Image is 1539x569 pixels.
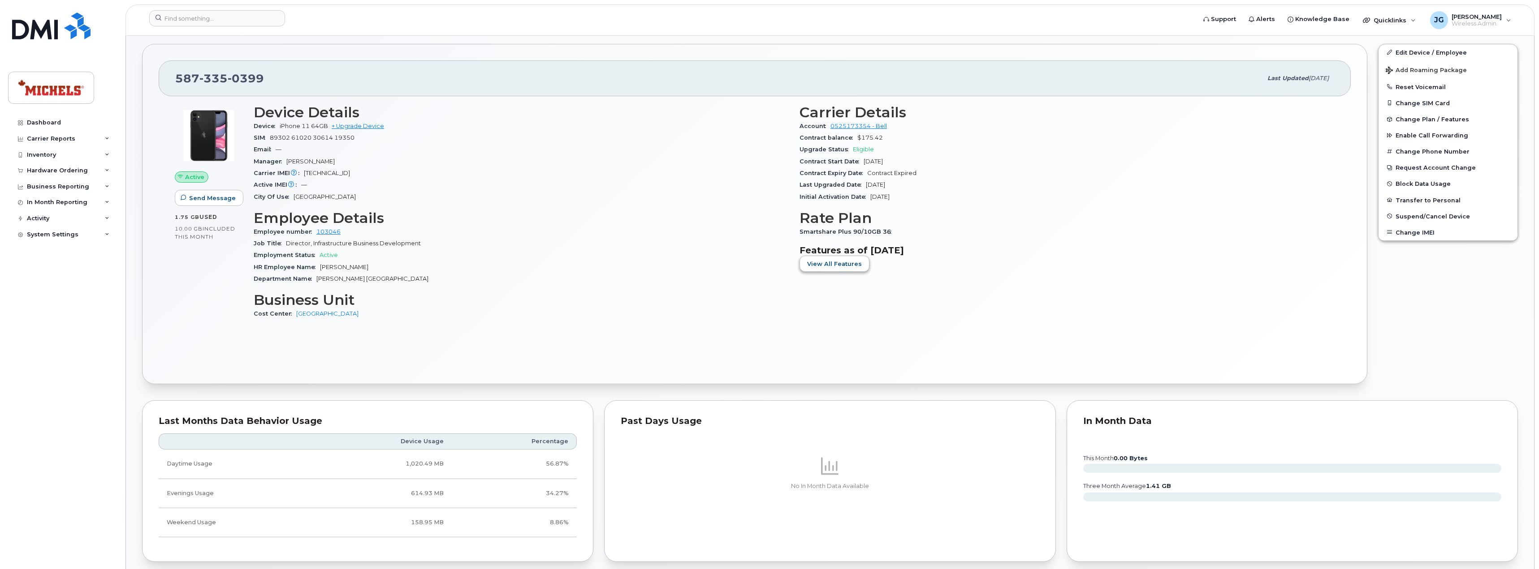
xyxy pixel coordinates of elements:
[286,240,421,247] span: Director, Infrastructure Business Development
[189,194,236,202] span: Send Message
[254,252,320,258] span: Employment Status
[1379,143,1517,159] button: Change Phone Number
[199,72,228,85] span: 335
[1146,483,1171,489] tspan: 1.41 GB
[182,109,236,163] img: iPhone_11.jpg
[853,146,874,153] span: Eligible
[1379,60,1517,79] button: Add Roaming Package
[1386,67,1467,75] span: Add Roaming Package
[254,240,286,247] span: Job Title
[254,104,789,120] h3: Device Details
[199,214,217,220] span: used
[1083,417,1501,426] div: In Month Data
[866,181,885,188] span: [DATE]
[1083,455,1148,462] text: this month
[270,134,354,141] span: 89302 61020 30614 19350
[800,134,857,141] span: Contract balance
[301,181,307,188] span: —
[1211,15,1236,24] span: Support
[159,479,312,508] td: Evenings Usage
[312,508,451,537] td: 158.95 MB
[452,433,577,449] th: Percentage
[1379,111,1517,127] button: Change Plan / Features
[254,193,294,200] span: City Of Use
[800,210,1335,226] h3: Rate Plan
[254,310,296,317] span: Cost Center
[452,479,577,508] td: 34.27%
[175,226,203,232] span: 10.00 GB
[254,123,280,129] span: Device
[1083,483,1171,489] text: three month average
[830,123,887,129] a: 0525173354 - Bell
[1379,192,1517,208] button: Transfer to Personal
[185,173,204,181] span: Active
[1379,44,1517,60] a: Edit Device / Employee
[1281,10,1356,28] a: Knowledge Base
[254,264,320,270] span: HR Employee Name
[175,72,264,85] span: 587
[296,310,359,317] a: [GEOGRAPHIC_DATA]
[1197,10,1242,28] a: Support
[1396,213,1470,219] span: Suspend/Cancel Device
[254,228,316,235] span: Employee number
[175,190,243,206] button: Send Message
[621,417,1039,426] div: Past Days Usage
[800,193,870,200] span: Initial Activation Date
[1396,116,1469,123] span: Change Plan / Features
[1379,127,1517,143] button: Enable Call Forwarding
[1256,15,1275,24] span: Alerts
[254,134,270,141] span: SIM
[312,433,451,449] th: Device Usage
[1379,208,1517,224] button: Suspend/Cancel Device
[800,104,1335,120] h3: Carrier Details
[304,170,350,176] span: [TECHNICAL_ID]
[800,170,867,176] span: Contract Expiry Date
[870,193,890,200] span: [DATE]
[1357,11,1422,29] div: Quicklinks
[1242,10,1281,28] a: Alerts
[312,479,451,508] td: 614.93 MB
[800,181,866,188] span: Last Upgraded Date
[320,252,338,258] span: Active
[800,256,869,272] button: View All Features
[254,292,789,308] h3: Business Unit
[159,479,577,508] tr: Weekdays from 6:00pm to 8:00am
[800,146,853,153] span: Upgrade Status
[159,508,312,537] td: Weekend Usage
[316,228,341,235] a: 103046
[1452,20,1502,27] span: Wireless Admin
[1295,15,1349,24] span: Knowledge Base
[159,449,312,479] td: Daytime Usage
[332,123,384,129] a: + Upgrade Device
[452,449,577,479] td: 56.87%
[254,275,316,282] span: Department Name
[1452,13,1502,20] span: [PERSON_NAME]
[254,170,304,176] span: Carrier IMEI
[621,482,1039,490] p: No In Month Data Available
[867,170,916,176] span: Contract Expired
[159,417,577,426] div: Last Months Data Behavior Usage
[857,134,883,141] span: $175.42
[320,264,368,270] span: [PERSON_NAME]
[800,123,830,129] span: Account
[864,158,883,165] span: [DATE]
[1379,159,1517,175] button: Request Account Change
[800,245,1335,256] h3: Features as of [DATE]
[800,228,896,235] span: Smartshare Plus 90/10GB 36
[1379,175,1517,192] button: Block Data Usage
[159,508,577,537] tr: Friday from 6:00pm to Monday 8:00am
[254,181,301,188] span: Active IMEI
[175,214,199,220] span: 1.75 GB
[276,146,281,153] span: —
[175,225,235,240] span: included this month
[1379,95,1517,111] button: Change SIM Card
[254,158,286,165] span: Manager
[254,210,789,226] h3: Employee Details
[294,193,356,200] span: [GEOGRAPHIC_DATA]
[1374,17,1406,24] span: Quicklinks
[280,123,328,129] span: iPhone 11 64GB
[1379,79,1517,95] button: Reset Voicemail
[254,146,276,153] span: Email
[286,158,335,165] span: [PERSON_NAME]
[807,260,862,268] span: View All Features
